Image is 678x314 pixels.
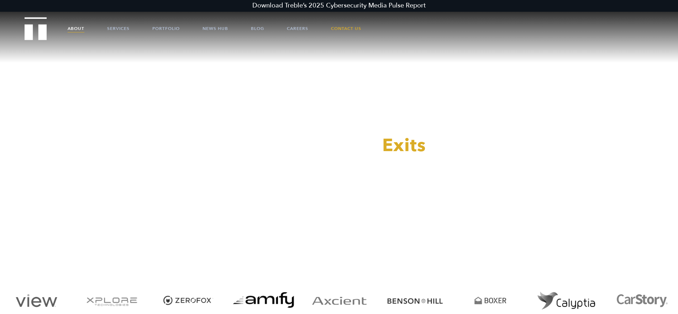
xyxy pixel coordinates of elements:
div: Domain Overview [27,42,64,47]
div: v 4.0.25 [20,11,35,17]
a: Services [107,18,130,39]
img: tab_domain_overview_orange.svg [19,41,25,47]
img: tab_keywords_by_traffic_grey.svg [71,41,77,47]
span: Exits [382,133,426,158]
img: logo_orange.svg [11,11,17,17]
a: Contact Us [331,18,361,39]
div: Domain: [DOMAIN_NAME] [19,19,78,24]
a: Blog [251,18,264,39]
a: Careers [287,18,308,39]
a: Portfolio [152,18,180,39]
img: Treble logo [25,17,47,40]
a: News Hub [203,18,228,39]
img: website_grey.svg [11,19,17,24]
div: Keywords by Traffic [79,42,120,47]
a: About [68,18,84,39]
